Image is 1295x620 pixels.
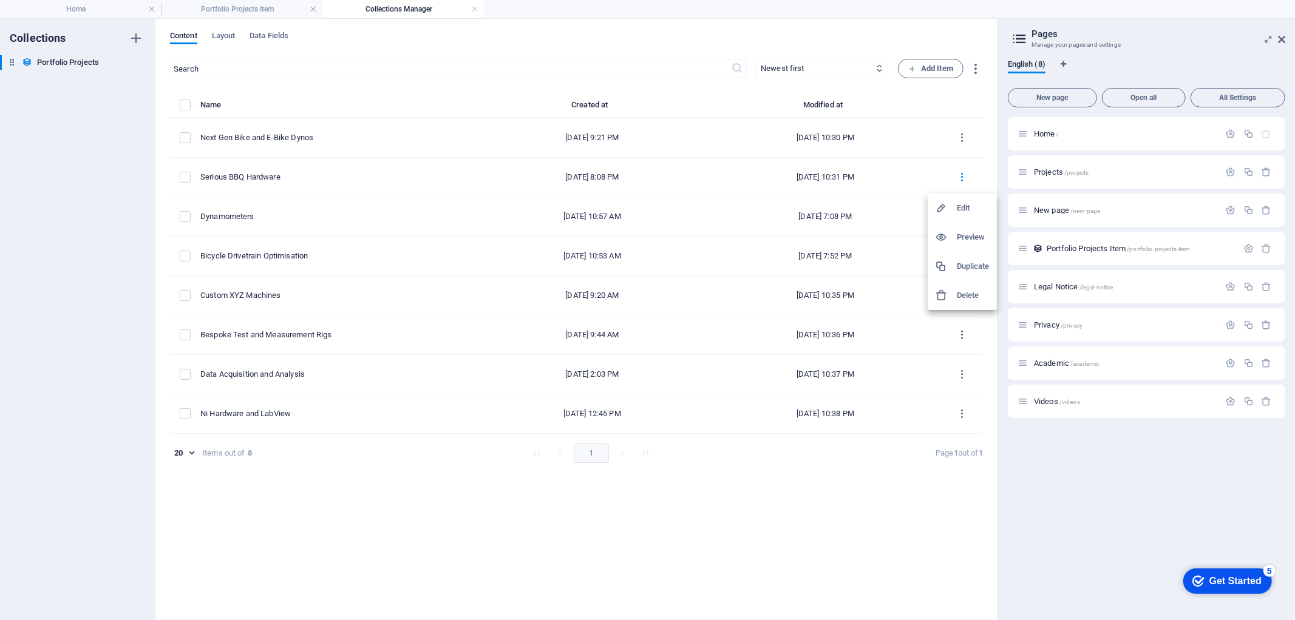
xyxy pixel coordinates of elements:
[957,288,990,303] h6: Delete
[957,230,990,244] h6: Preview
[90,2,102,15] div: 5
[36,13,88,24] div: Get Started
[10,6,98,32] div: Get Started 5 items remaining, 0% complete
[957,259,990,274] h6: Duplicate
[957,201,990,215] h6: Edit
